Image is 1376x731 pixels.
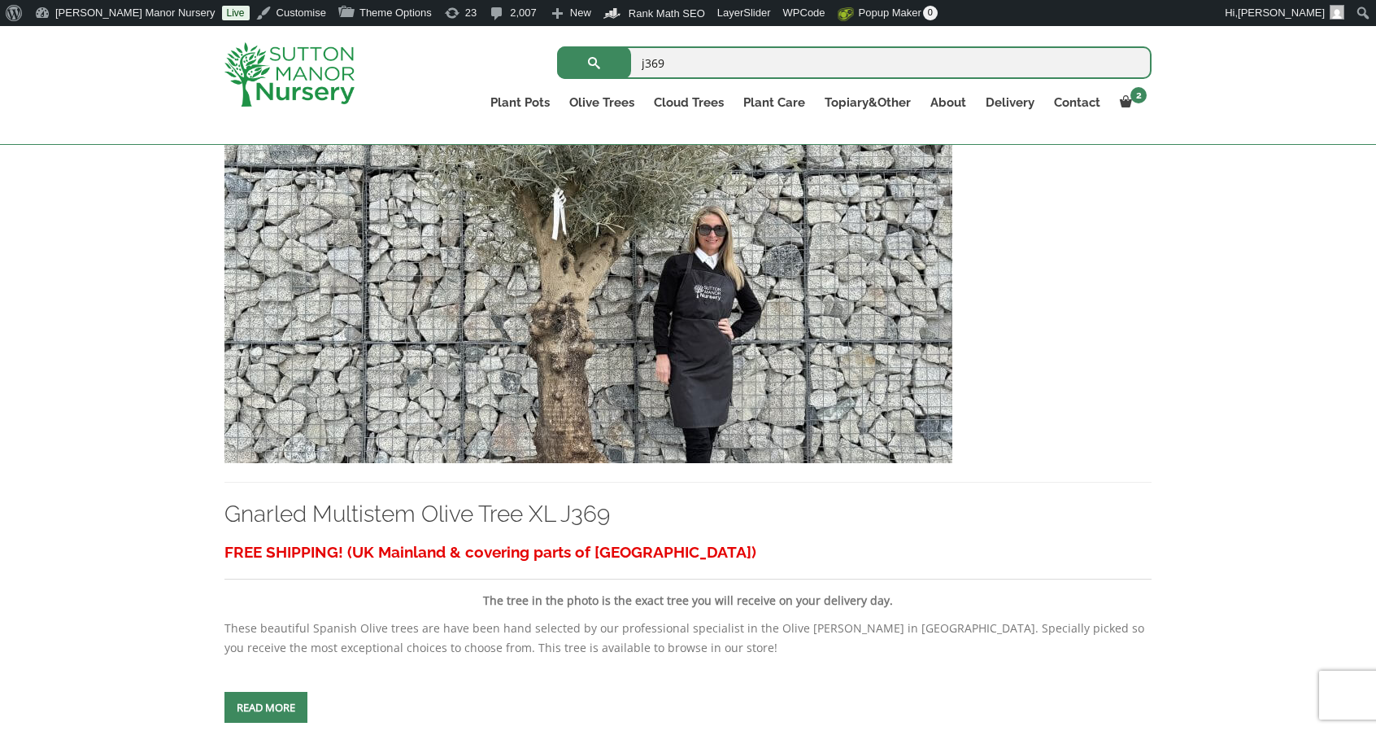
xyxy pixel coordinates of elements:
[734,91,815,114] a: Plant Care
[224,279,952,295] a: Gnarled Multistem Olive Tree XL J369
[1130,87,1147,103] span: 2
[976,91,1044,114] a: Delivery
[224,501,610,527] a: Gnarled Multistem Olive Tree XL J369
[1238,7,1325,19] span: [PERSON_NAME]
[557,46,1152,79] input: Search...
[224,537,1152,567] h3: FREE SHIPPING! (UK Mainland & covering parts of [GEOGRAPHIC_DATA])
[923,6,938,20] span: 0
[222,6,250,20] a: Live
[224,692,307,723] a: Read more
[644,91,734,114] a: Cloud Trees
[560,91,644,114] a: Olive Trees
[224,42,355,107] img: logo
[815,91,921,114] a: Topiary&Other
[921,91,976,114] a: About
[224,113,952,463] img: Gnarled Multistem Olive Tree XL J369 - EE10AFD1 3B39 46A7 807E 1CEC4F2BD0AA 1
[483,593,893,608] strong: The tree in the photo is the exact tree you will receive on your delivery day.
[224,537,1152,658] div: These beautiful Spanish Olive trees are have been hand selected by our professional specialist in...
[1110,91,1152,114] a: 2
[1044,91,1110,114] a: Contact
[481,91,560,114] a: Plant Pots
[629,7,705,20] span: Rank Math SEO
